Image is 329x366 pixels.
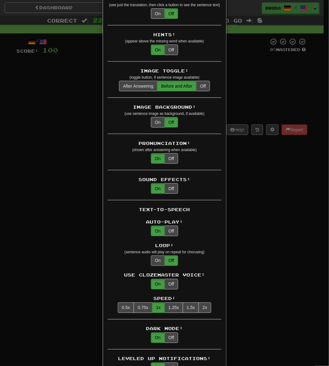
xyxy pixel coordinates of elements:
[132,148,197,152] small: (shown after answering when available)
[151,333,165,343] button: On
[183,303,199,313] button: 1.5x
[108,104,221,110] div: Image Background:
[108,68,221,74] div: Image Toggle:
[109,3,220,7] small: (see just the translation, then click a button to see the sentence text)
[164,226,178,236] button: Off
[164,279,178,290] button: Off
[108,219,221,225] div: Auto-Play:
[164,183,178,194] button: Off
[151,117,165,128] button: On
[118,303,211,313] div: Text-to-speech speed
[108,32,221,38] div: Hints:
[151,183,165,194] button: On
[151,226,165,236] button: On
[151,226,178,236] div: Text-to-speech auto-play
[151,255,165,266] button: On
[151,45,165,55] button: On
[151,255,178,266] div: Text-to-speech looping
[164,8,178,19] button: Off
[125,39,204,43] small: (appear above the missing word when available)
[119,81,157,91] button: After Answering
[164,45,178,55] button: Off
[118,303,134,313] button: 0.5x
[108,272,221,278] div: Use Clozemaster Voice:
[164,333,178,343] button: Off
[164,153,178,164] button: Off
[130,75,200,80] small: (toggle button, if sentence image available)
[151,279,165,290] button: On
[108,176,221,183] div: Sound Effects:
[134,303,152,313] button: 0.75x
[151,153,165,164] button: On
[108,356,221,362] div: Leveled Up Notifications:
[152,303,165,313] button: 1x
[119,81,210,91] div: translations
[151,117,178,128] div: translations
[157,81,196,91] button: Before and After
[164,303,183,313] button: 1.25x
[151,279,178,290] div: Use Clozemaster text-to-speech
[196,81,210,91] button: Off
[108,207,221,213] div: Text-to-Speech
[164,117,178,128] button: Off
[124,250,204,254] small: (sentence audio will play on repeat for chorusing)
[108,242,221,249] div: Loop:
[151,8,165,19] button: On
[108,296,221,302] div: Speed:
[108,326,221,332] div: Dark Mode:
[164,255,178,266] button: Off
[199,303,211,313] button: 2x
[108,140,221,146] div: Pronunciation:
[125,111,204,116] small: (use sentence image as background, if available)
